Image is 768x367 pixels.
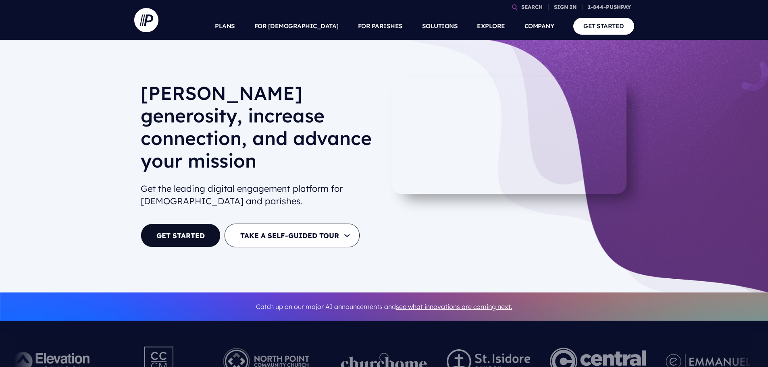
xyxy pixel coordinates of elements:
h2: Get the leading digital engagement platform for [DEMOGRAPHIC_DATA] and parishes. [141,179,378,211]
a: FOR [DEMOGRAPHIC_DATA] [254,12,339,40]
h1: [PERSON_NAME] generosity, increase connection, and advance your mission [141,82,378,178]
a: GET STARTED [141,224,221,247]
a: PLANS [215,12,235,40]
button: TAKE A SELF-GUIDED TOUR [225,224,360,247]
p: Catch up on our major AI announcements and [141,298,628,316]
a: see what innovations are coming next. [396,303,512,311]
a: FOR PARISHES [358,12,403,40]
a: COMPANY [524,12,554,40]
a: SOLUTIONS [422,12,458,40]
a: GET STARTED [573,18,634,34]
a: EXPLORE [477,12,505,40]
